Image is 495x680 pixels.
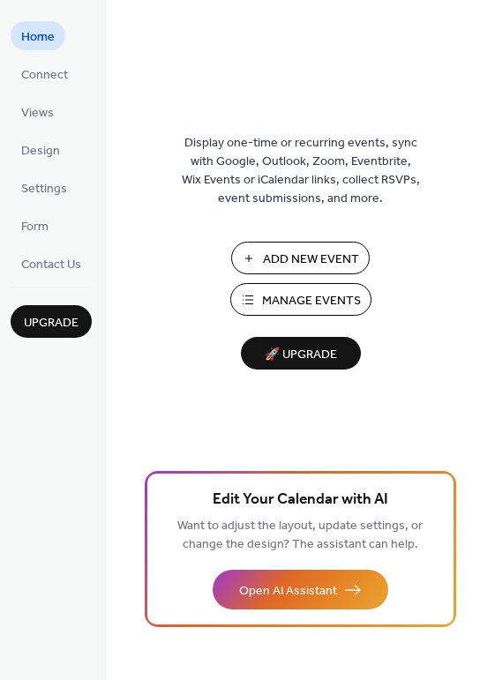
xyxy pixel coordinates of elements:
button: Manage Events [230,283,371,316]
button: 🚀 Upgrade [241,337,361,370]
span: Settings [21,180,67,198]
span: Manage Events [262,292,361,310]
span: Edit Your Calendar with AI [213,488,388,512]
a: Settings [11,173,78,202]
span: Form [21,218,49,236]
button: Upgrade [11,305,92,338]
a: Connect [11,59,79,88]
span: Add New Event [263,250,359,269]
span: Home [21,28,55,47]
span: Want to adjust the layout, update settings, or change the design? The assistant can help. [177,514,423,557]
span: Connect [21,66,68,85]
span: Views [21,104,54,123]
span: Contact Us [21,256,81,274]
span: Open AI Assistant [239,582,337,601]
a: Design [11,135,71,164]
a: Contact Us [11,249,92,278]
span: Upgrade [24,314,79,333]
a: Home [11,21,65,50]
span: Display one-time or recurring events, sync with Google, Outlook, Zoom, Eventbrite, Wix Events or ... [182,134,420,208]
a: Form [11,211,59,240]
span: Design [21,142,60,161]
button: Add New Event [231,242,370,274]
button: Open AI Assistant [213,570,388,609]
span: 🚀 Upgrade [251,343,350,367]
a: Views [11,97,64,126]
